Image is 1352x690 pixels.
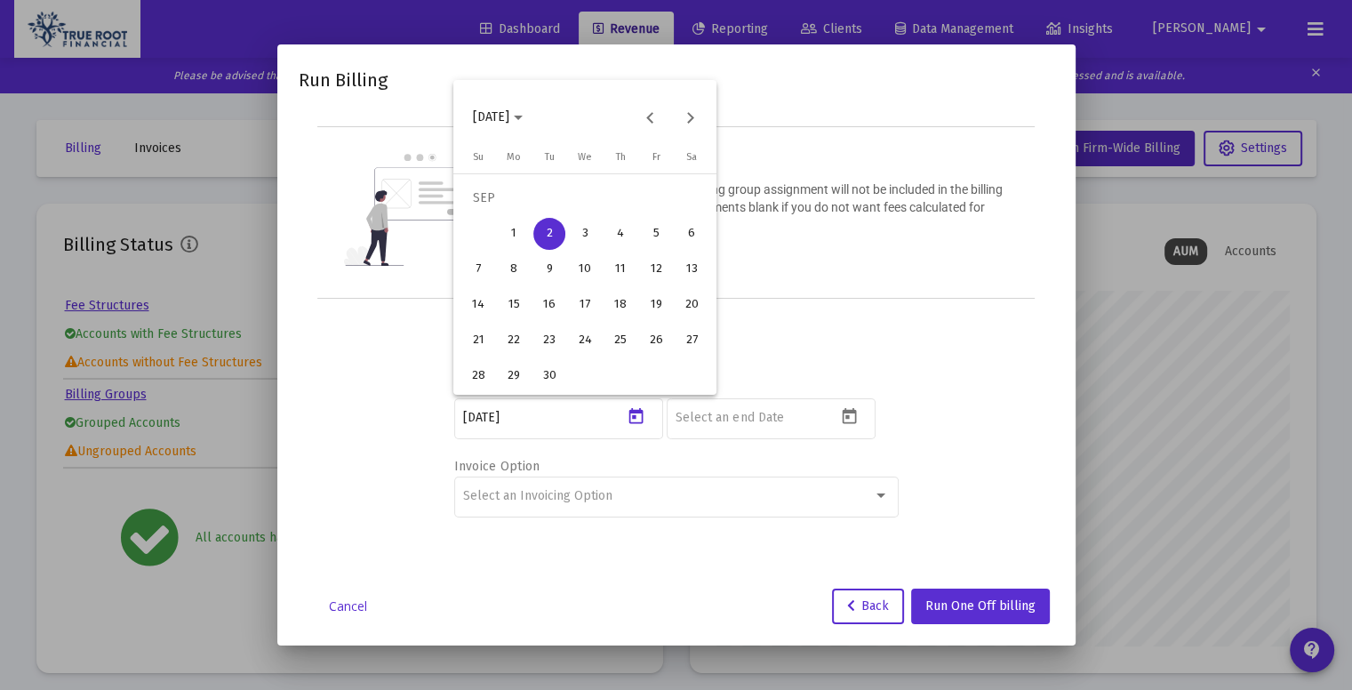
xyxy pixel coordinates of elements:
[686,151,697,163] span: Sa
[604,325,636,357] div: 25
[460,358,496,394] button: 2025-09-27
[473,110,509,125] span: [DATE]
[604,218,636,250] div: 4
[638,252,674,287] button: 2025-09-11
[498,325,530,357] div: 22
[632,100,668,135] button: Previous month
[603,287,638,323] button: 2025-09-17
[532,216,567,252] button: 2025-09-01
[672,100,708,135] button: Next month
[462,289,494,321] div: 14
[569,289,601,321] div: 17
[532,287,567,323] button: 2025-09-15
[569,325,601,357] div: 24
[603,216,638,252] button: 2025-09-03
[496,323,532,358] button: 2025-09-21
[462,360,494,392] div: 28
[616,151,626,163] span: Th
[604,289,636,321] div: 18
[674,287,709,323] button: 2025-09-19
[498,360,530,392] div: 29
[676,253,708,285] div: 13
[533,253,565,285] div: 9
[532,358,567,394] button: 2025-09-29
[498,253,530,285] div: 8
[496,252,532,287] button: 2025-09-07
[533,360,565,392] div: 30
[603,323,638,358] button: 2025-09-24
[460,181,709,216] td: SEP
[462,325,494,357] div: 21
[567,323,603,358] button: 2025-09-23
[532,323,567,358] button: 2025-09-22
[507,151,521,163] span: Mo
[460,323,496,358] button: 2025-09-20
[676,325,708,357] div: 27
[638,287,674,323] button: 2025-09-18
[473,151,484,163] span: Su
[462,253,494,285] div: 7
[676,218,708,250] div: 6
[640,289,672,321] div: 19
[638,216,674,252] button: 2025-09-04
[604,253,636,285] div: 11
[460,252,496,287] button: 2025-09-06
[533,289,565,321] div: 16
[498,218,530,250] div: 1
[674,323,709,358] button: 2025-09-26
[533,218,565,250] div: 2
[674,252,709,287] button: 2025-09-12
[567,252,603,287] button: 2025-09-09
[498,289,530,321] div: 15
[496,287,532,323] button: 2025-09-14
[638,323,674,358] button: 2025-09-25
[567,287,603,323] button: 2025-09-16
[569,253,601,285] div: 10
[652,151,660,163] span: Fr
[545,151,555,163] span: Tu
[640,325,672,357] div: 26
[603,252,638,287] button: 2025-09-10
[496,216,532,252] button: 2025-08-31
[532,252,567,287] button: 2025-09-08
[640,253,672,285] div: 12
[496,358,532,394] button: 2025-09-28
[674,216,709,252] button: 2025-09-05
[578,151,592,163] span: We
[569,218,601,250] div: 3
[676,289,708,321] div: 20
[640,218,672,250] div: 5
[460,287,496,323] button: 2025-09-13
[459,100,537,135] button: Choose month and year
[533,325,565,357] div: 23
[567,216,603,252] button: 2025-09-02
